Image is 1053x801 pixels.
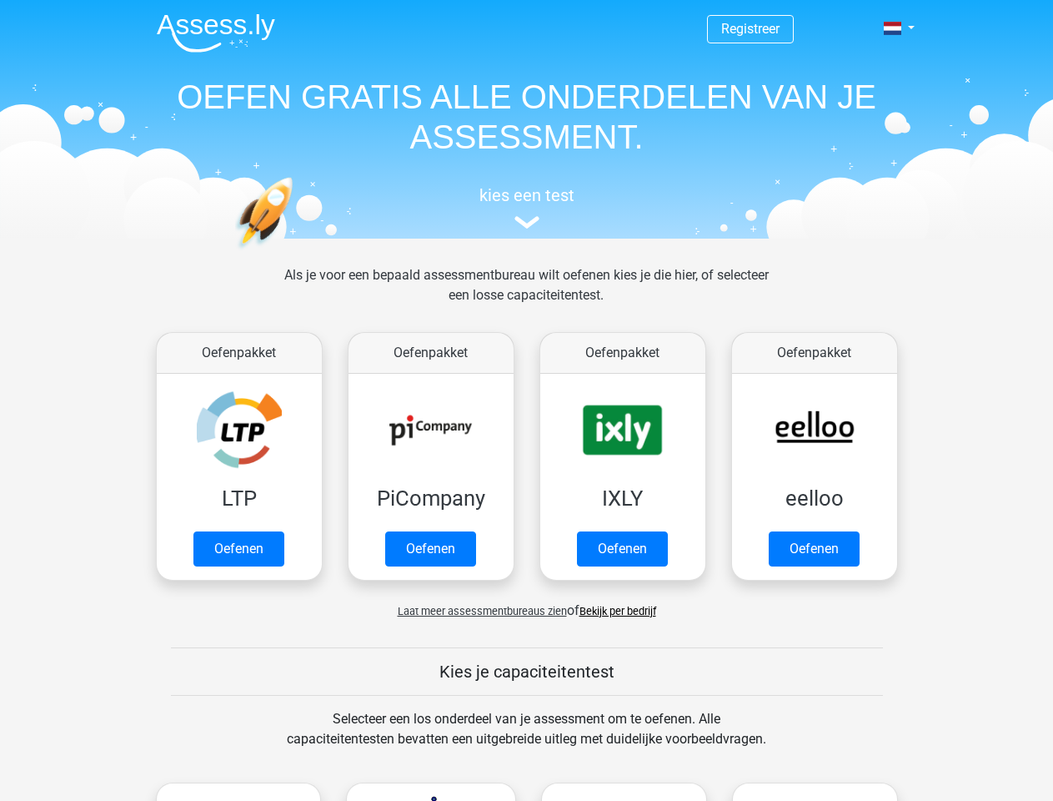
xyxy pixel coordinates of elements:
[171,662,883,682] h5: Kies je capaciteitentest
[143,77,910,157] h1: OEFEN GRATIS ALLE ONDERDELEN VAN JE ASSESSMENT.
[721,21,780,37] a: Registreer
[235,177,358,328] img: oefenen
[579,605,656,617] a: Bekijk per bedrijf
[385,531,476,567] a: Oefenen
[514,216,539,229] img: assessment
[271,709,782,769] div: Selecteer een los onderdeel van je assessment om te oefenen. Alle capaciteitentesten bevatten een...
[271,265,782,325] div: Als je voor een bepaald assessmentbureau wilt oefenen kies je die hier, of selecteer een losse ca...
[769,531,860,567] a: Oefenen
[398,605,567,617] span: Laat meer assessmentbureaus zien
[143,185,910,229] a: kies een test
[193,531,284,567] a: Oefenen
[577,531,668,567] a: Oefenen
[143,587,910,621] div: of
[143,185,910,205] h5: kies een test
[157,13,275,53] img: Assessly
